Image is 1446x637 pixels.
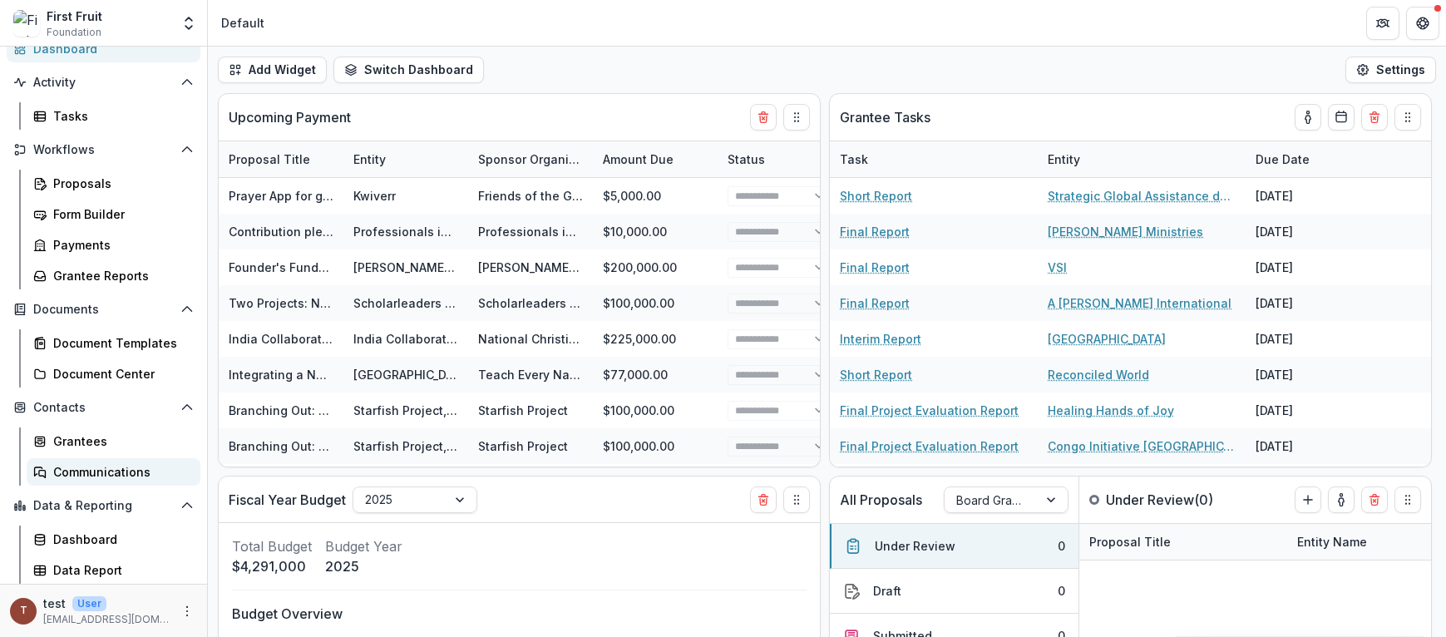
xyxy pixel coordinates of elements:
button: Settings [1345,57,1436,83]
span: Data & Reporting [33,499,174,513]
div: Document Templates [53,334,187,352]
div: Due Date [1246,151,1320,168]
a: Final Report [840,259,910,276]
div: Default [221,14,264,32]
div: Branching Out: Doubling in Size and Expanding our Advocacy [229,437,333,455]
div: Teach Every Nation USA Inc, [478,366,583,383]
p: Total Budget [232,536,312,556]
div: $200,000.00 [593,249,718,285]
a: Strategic Global Assistance dba LeaderSource SGA [1048,187,1236,205]
a: Final Report [840,223,910,240]
div: [DATE] [1246,357,1370,393]
button: Delete card [1361,486,1388,513]
a: A [PERSON_NAME] International [1048,294,1231,312]
div: Entity [343,141,468,177]
div: National Christian Foundation [478,330,583,348]
a: Dashboard [7,35,200,62]
a: [PERSON_NAME] Ministries [1048,223,1203,240]
button: Open Documents [7,296,200,323]
button: More [177,601,197,621]
div: [DATE] [1246,393,1370,428]
a: [GEOGRAPHIC_DATA] [1048,330,1166,348]
button: Delete card [750,486,777,513]
div: Tasks [53,107,187,125]
button: Drag [783,486,810,513]
div: Grantee Reports [53,267,187,284]
button: Drag [783,104,810,131]
a: Proposals [27,170,200,197]
button: Open Data & Reporting [7,492,200,519]
a: Short Report [840,366,912,383]
div: Entity [1038,141,1246,177]
a: Final Project Evaluation Report [840,437,1019,455]
div: Branching Out: Doubling in Size and Expanding our Advocacy [229,402,333,419]
a: Communications [27,458,200,486]
span: Activity [33,76,174,90]
div: Under Review [875,537,955,555]
p: [EMAIL_ADDRESS][DOMAIN_NAME] [43,612,170,627]
div: Starfish Project [478,402,568,419]
div: [DATE] [1246,178,1370,214]
a: Tasks [27,102,200,130]
div: $10,000.00 [593,214,718,249]
a: Data Report [27,556,200,584]
a: Form Builder [27,200,200,228]
span: Documents [33,303,174,317]
div: Status [718,141,842,177]
div: Dashboard [33,40,187,57]
a: Reconciled World [1048,366,1149,383]
span: Foundation [47,25,101,40]
button: Create Proposal [1295,486,1321,513]
div: Amount Due [593,141,718,177]
button: Partners [1366,7,1399,40]
div: Proposal Title [219,141,343,177]
button: Switch Dashboard [333,57,484,83]
a: Final Project Evaluation Report [840,402,1019,419]
div: Task [830,151,878,168]
a: Document Center [27,360,200,388]
div: India Collaboration - 2025 [229,330,333,348]
div: $225,000.00 [593,321,718,357]
button: Delete card [750,104,777,131]
div: $100,000.00 [593,285,718,321]
a: Payments [27,231,200,259]
div: Amount Due [593,151,684,168]
div: [DATE] [1246,249,1370,285]
div: [DATE] [1246,214,1370,249]
div: Entity Name [1287,533,1377,551]
div: Proposal Title [1079,524,1287,560]
div: Contribution pledge to PCP for 2025 - 006UN00000AZpzbYAD [229,223,333,240]
a: Dashboard [27,526,200,553]
a: Final Report [840,294,910,312]
a: Interim Report [840,330,921,348]
p: 2025 [325,556,402,576]
p: test [43,595,66,612]
a: Kwiverr [353,189,396,203]
div: Sponsor Organization [468,141,593,177]
div: Form Builder [53,205,187,223]
button: Under Review0 [830,524,1078,569]
a: [GEOGRAPHIC_DATA] [353,368,471,382]
button: Open Activity [7,69,200,96]
a: Grantees [27,427,200,455]
button: Delete card [1361,104,1388,131]
span: Contacts [33,401,174,415]
div: Professionals in [DEMOGRAPHIC_DATA] Philanthropy [478,223,583,240]
div: [PERSON_NAME] Ministries [478,259,583,276]
a: India Collaboration [353,332,465,346]
div: Proposal Title [219,151,320,168]
div: Integrating a New Tech Strategy - 0068Y00001Q0siyQAB [229,366,333,383]
div: Founder's Fund- Building capacity to strengthen and expand the [DEMOGRAPHIC_DATA] in [GEOGRAPHIC_... [229,259,333,276]
nav: breadcrumb [215,11,271,35]
p: Budget Overview [232,604,807,624]
div: Due Date [1246,141,1370,177]
p: Grantee Tasks [840,107,930,127]
div: Starfish Project [478,437,568,455]
a: Starfish Project, Inc. [353,403,471,417]
div: First Fruit [47,7,102,25]
button: toggle-assigned-to-me [1328,486,1355,513]
div: $100,000.00 [593,393,718,428]
div: 0 [1058,582,1065,600]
